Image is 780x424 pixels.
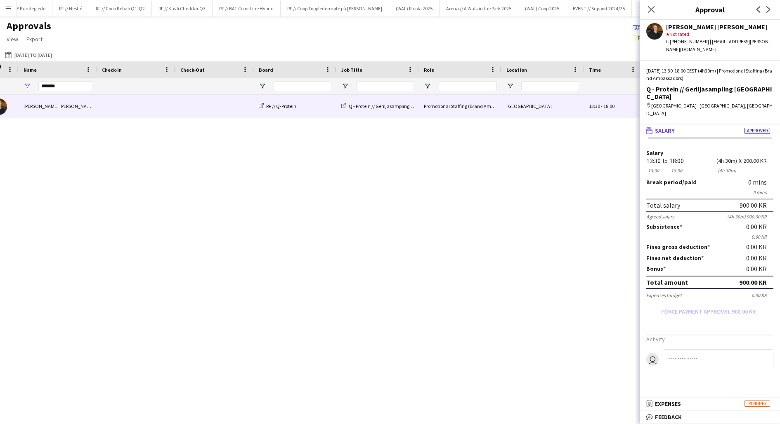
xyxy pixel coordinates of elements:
[424,67,434,73] span: Role
[26,35,43,43] span: Export
[716,167,737,173] div: 4h 30m
[646,189,773,195] div: 0 mins
[746,254,773,262] div: 0.00 KR
[341,103,456,109] a: Q - Protein // Geriljasampling [GEOGRAPHIC_DATA]
[669,167,684,173] div: 18:00
[180,67,205,73] span: Check-Out
[19,95,97,117] div: [PERSON_NAME] [PERSON_NAME]
[349,103,456,109] span: Q - Protein // Geriljasampling [GEOGRAPHIC_DATA]
[3,50,54,60] button: [DATE] to [DATE]
[633,34,673,41] span: 114
[589,103,600,109] span: 13:30
[589,67,601,73] span: Time
[646,335,773,343] h3: Activity
[640,4,780,15] h3: Approval
[341,67,362,73] span: Job Title
[501,95,584,117] div: [GEOGRAPHIC_DATA]
[23,34,46,45] a: Export
[259,67,273,73] span: Board
[745,401,770,407] span: Pending
[24,67,37,73] span: Name
[646,292,682,298] div: Expenses budget
[752,292,773,298] div: 0.00 KR
[439,81,496,91] input: Role Filter Input
[655,127,675,134] span: Salary
[646,278,688,286] div: Total amount
[646,85,773,100] div: Q - Protein // Geriljasampling [GEOGRAPHIC_DATA]
[356,81,414,91] input: Job Title Filter Input
[743,158,773,164] div: 200.00 KR
[716,158,737,164] div: 4h 30m
[646,265,666,272] label: Bonus
[603,103,615,109] span: 18:00
[646,223,682,230] label: Subsistence
[646,254,704,262] label: Fines net deduction
[89,0,152,16] button: RF // Coop Kebab Q1-Q2
[739,278,767,286] div: 900.00 KR
[506,82,514,90] button: Open Filter Menu
[635,26,656,31] span: Approved
[666,23,773,30] div: [PERSON_NAME] [PERSON_NAME]
[746,223,773,230] div: 0.00 KR
[662,158,668,164] div: to
[646,213,674,220] div: Agreed salary
[745,128,770,134] span: Approved
[3,34,21,45] a: View
[638,35,653,41] span: Review
[281,0,389,16] button: RF // Coop Toppledermøte på [PERSON_NAME]
[521,81,579,91] input: Location Filter Input
[102,67,122,73] span: Check-In
[640,398,780,410] mat-expansion-panel-header: ExpensesPending
[748,178,773,186] div: 0 mins
[646,102,773,117] div: [GEOGRAPHIC_DATA] | [GEOGRAPHIC_DATA], [GEOGRAPHIC_DATA]
[38,81,92,91] input: Name Filter Input
[566,0,632,16] button: EVENT // Support 2024/25
[739,158,742,164] div: X
[152,0,213,16] button: RF // Kavli Cheddar Q3
[746,265,773,272] div: 0.00 KR
[632,0,701,16] button: RF // [GEOGRAPHIC_DATA]
[419,95,501,117] div: Promotional Staffing (Brand Ambassadors)
[518,0,566,16] button: (WAL) Coop 2025
[669,158,684,164] div: 18:00
[646,234,773,240] div: 0.00 KR
[646,158,661,164] div: 13:30
[266,103,296,109] span: RF // Q-Protein
[640,137,780,382] div: SalaryApproved
[259,82,266,90] button: Open Filter Menu
[646,178,682,186] span: Break period
[213,0,281,16] button: RF // BAT Color Line Hybrid
[640,411,780,423] mat-expansion-panel-header: Feedback
[440,0,518,16] button: Arena // A Walk in the Park 2025
[601,103,603,109] span: -
[389,0,440,16] button: (WAL) Ricola 2025
[655,413,682,421] span: Feedback
[7,35,18,43] span: View
[646,67,773,82] div: [DATE] 13:30-18:00 CEST (4h30m) | Promotional Staffing (Brand Ambassadors)
[655,400,681,408] span: Expenses
[341,82,349,90] button: Open Filter Menu
[424,82,431,90] button: Open Filter Menu
[727,213,773,220] div: (4h 30m) 900.00 KR
[740,201,767,209] div: 900.00 KR
[646,150,773,156] label: Salary
[274,81,331,91] input: Board Filter Input
[646,201,680,209] div: Total salary
[259,103,296,109] a: RF // Q-Protein
[24,82,31,90] button: Open Filter Menu
[633,24,696,31] span: 1008 of 6407
[746,243,773,251] div: 0.00 KR
[646,167,661,173] div: 13:30
[666,30,773,38] div: Not rated
[640,124,780,137] mat-expansion-panel-header: SalaryApproved
[646,243,710,251] label: Fines gross deduction
[506,67,527,73] span: Location
[646,178,697,186] label: /paid
[52,0,89,16] button: RF // Nestlé
[666,38,773,53] div: t. [PHONE_NUMBER] | [EMAIL_ADDRESS][PERSON_NAME][DOMAIN_NAME]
